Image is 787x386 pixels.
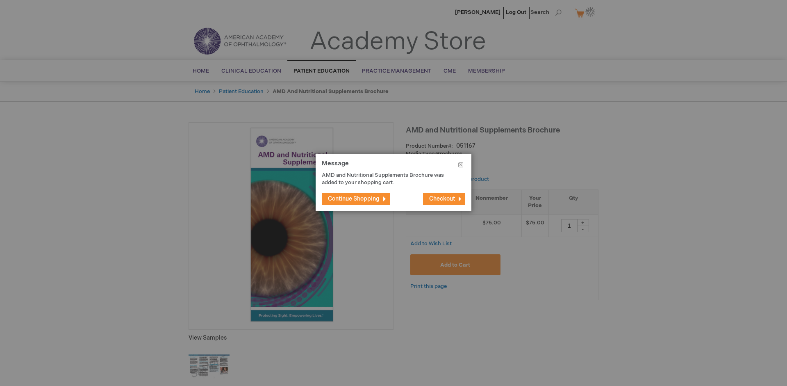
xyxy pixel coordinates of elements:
[423,193,465,205] button: Checkout
[328,195,380,202] span: Continue Shopping
[322,193,390,205] button: Continue Shopping
[322,171,453,187] p: AMD and Nutritional Supplements Brochure was added to your shopping cart.
[429,195,455,202] span: Checkout
[322,160,465,171] h1: Message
